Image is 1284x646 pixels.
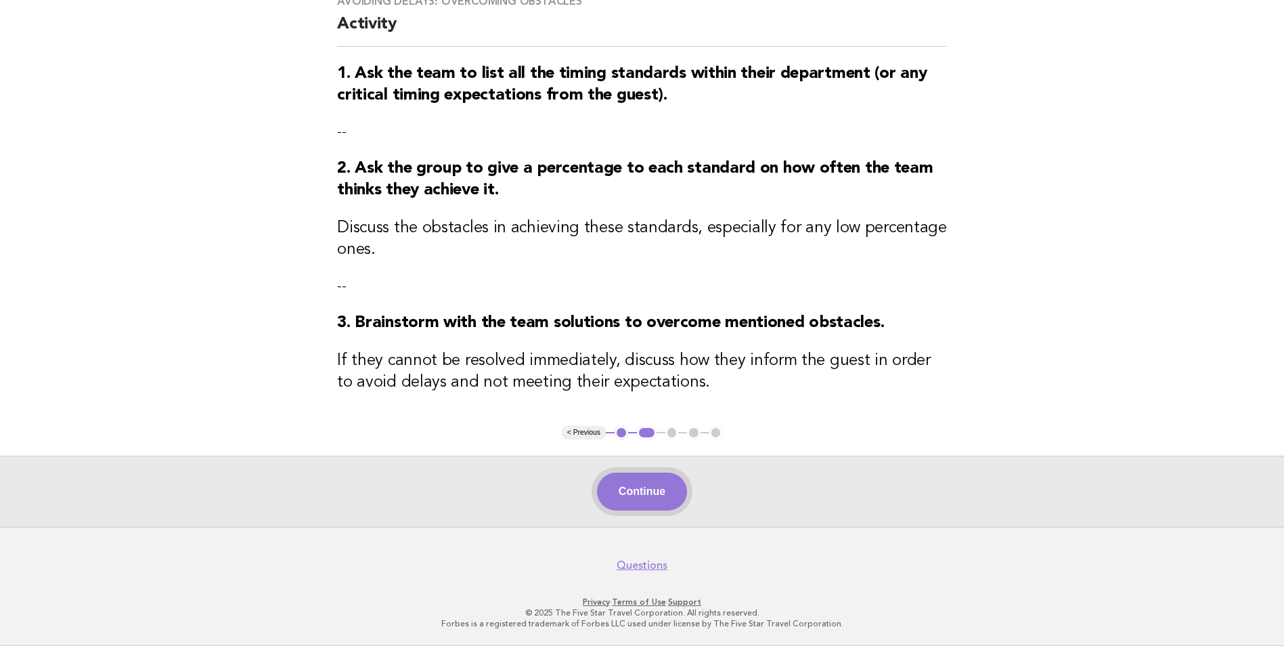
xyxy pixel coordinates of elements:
h3: Discuss the obstacles in achieving these standards, especially for any low percentage ones. [337,217,947,261]
button: < Previous [562,426,606,439]
a: Support [668,597,701,607]
p: -- [337,123,947,142]
strong: 3. Brainstorm with the team solutions to overcome mentioned obstacles. [337,315,884,331]
a: Privacy [583,597,610,607]
p: © 2025 The Five Star Travel Corporation. All rights reserved. [228,607,1057,618]
a: Terms of Use [612,597,666,607]
button: Continue [597,473,687,511]
p: · · [228,597,1057,607]
strong: 2. Ask the group to give a percentage to each standard on how often the team thinks they achieve it. [337,160,933,198]
h2: Activity [337,14,947,47]
button: 2 [637,426,657,439]
p: -- [337,277,947,296]
p: Forbes is a registered trademark of Forbes LLC used under license by The Five Star Travel Corpora... [228,618,1057,629]
strong: 1. Ask the team to list all the timing standards within their department (or any critical timing ... [337,66,927,104]
a: Questions [617,559,667,572]
button: 1 [615,426,628,439]
h3: If they cannot be resolved immediately, discuss how they inform the guest in order to avoid delay... [337,350,947,393]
